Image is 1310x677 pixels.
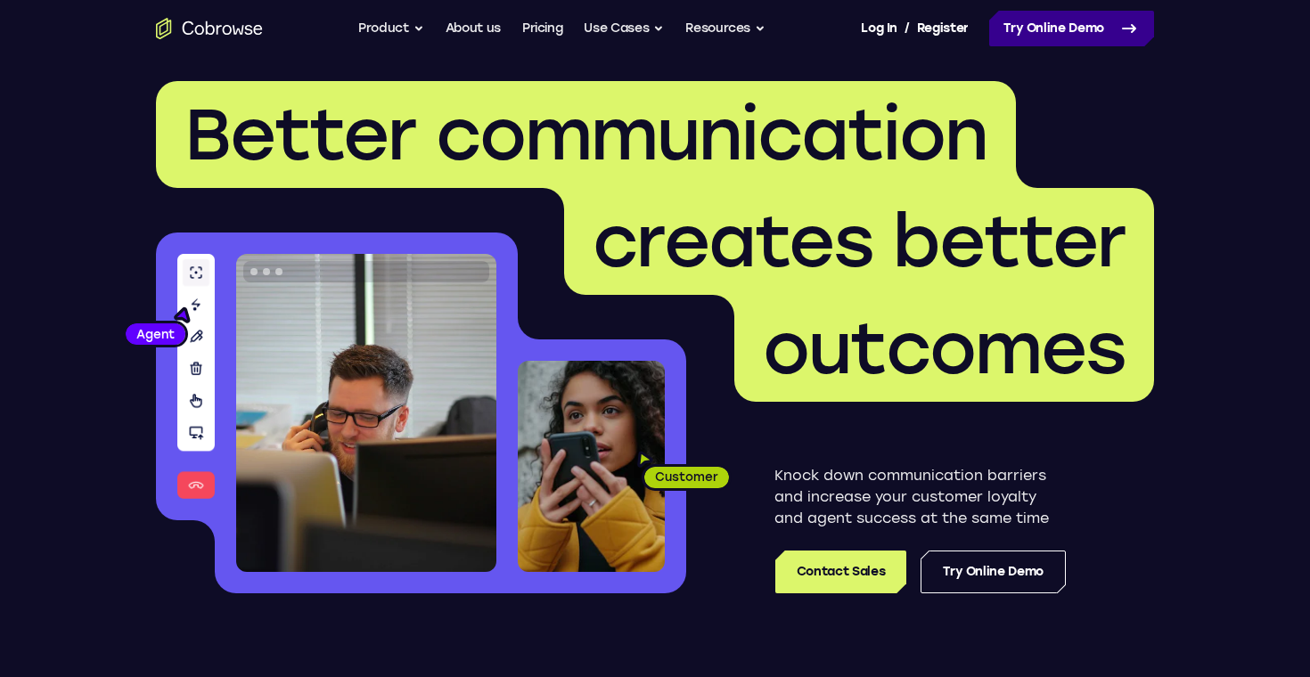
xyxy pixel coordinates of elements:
a: Contact Sales [775,551,906,593]
p: Knock down communication barriers and increase your customer loyalty and agent success at the sam... [774,465,1066,529]
a: Pricing [522,11,563,46]
button: Product [358,11,424,46]
span: Better communication [184,92,987,177]
a: Register [917,11,969,46]
img: A customer holding their phone [518,361,665,572]
a: Go to the home page [156,18,263,39]
span: outcomes [763,306,1126,391]
a: Log In [861,11,897,46]
button: Resources [685,11,766,46]
span: / [905,18,910,39]
a: Try Online Demo [989,11,1154,46]
a: About us [446,11,501,46]
img: A customer support agent talking on the phone [236,254,496,572]
button: Use Cases [584,11,664,46]
span: creates better [593,199,1126,284]
a: Try Online Demo [921,551,1066,593]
